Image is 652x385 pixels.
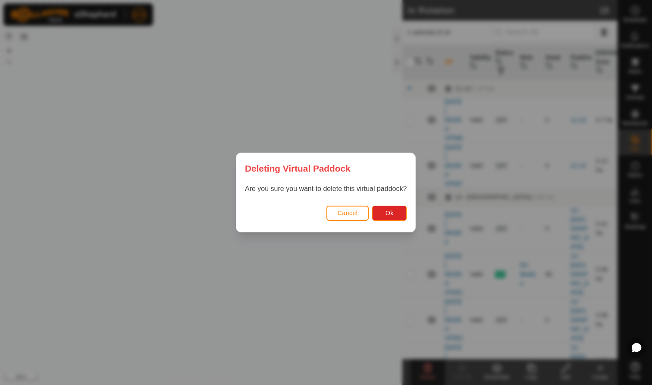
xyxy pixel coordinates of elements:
button: Ok [373,206,407,221]
span: Ok [386,210,394,216]
button: Cancel [326,206,369,221]
span: Cancel [338,210,358,216]
p: Are you sure you want to delete this virtual paddock? [245,184,407,194]
span: Deleting Virtual Paddock [245,162,351,175]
